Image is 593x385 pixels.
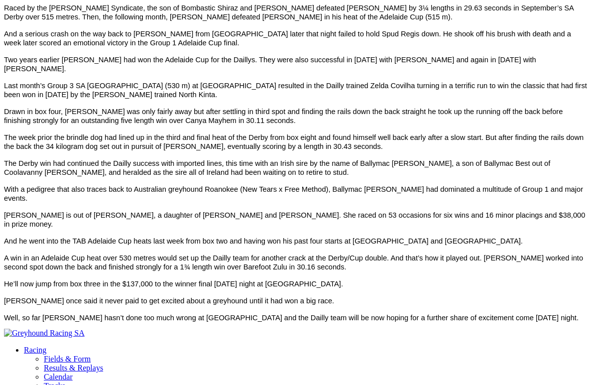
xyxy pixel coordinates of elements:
span: The Derby win had continued the Dailly success with imported lines, this time with an Irish sire ... [4,159,550,176]
span: He’ll now jump from box three in the $137,000 to the winner final [DATE] night at [GEOGRAPHIC_DATA]. [4,280,343,288]
span: Two years earlier [PERSON_NAME] had won the Adelaide Cup for the Daillys. They were also successf... [4,56,536,73]
a: Racing [24,346,46,354]
span: With a pedigree that also traces back to Australian greyhound Roanokee (New Tears x Free Method),... [4,185,583,202]
span: [PERSON_NAME] is out of [PERSON_NAME], a daughter of [PERSON_NAME] and [PERSON_NAME]. She raced o... [4,211,585,228]
span: The week prior the brindle dog had lined up in the third and final heat of the Derby from box eig... [4,133,584,150]
span: A win in an Adelaide Cup heat over 530 metres would set up the Dailly team for another crack at t... [4,254,583,271]
span: And a serious crash on the way back to [PERSON_NAME] from [GEOGRAPHIC_DATA] later that night fail... [4,30,571,47]
a: Results & Replays [44,364,103,372]
span: Drawn in box four, [PERSON_NAME] was only fairly away but after settling in third spot and findin... [4,108,563,125]
a: Fields & Form [44,355,91,363]
span: [PERSON_NAME] once said it never paid to get excited about a greyhound until it had won a big race. [4,297,334,305]
span: Last month’s Group 3 SA [GEOGRAPHIC_DATA] (530 m) at [GEOGRAPHIC_DATA] resulted in the Dailly tra... [4,82,587,99]
a: Calendar [44,373,73,381]
span: Raced by the [PERSON_NAME] Syndicate, the son of Bombastic Shiraz and [PERSON_NAME] defeated [PER... [4,4,574,21]
span: And he went into the TAB Adelaide Cup heats last week from box two and having won his past four s... [4,237,523,245]
span: Well, so far [PERSON_NAME] hasn’t done too much wrong at [GEOGRAPHIC_DATA] and the Dailly team wi... [4,314,579,322]
img: Greyhound Racing SA [4,329,85,338]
